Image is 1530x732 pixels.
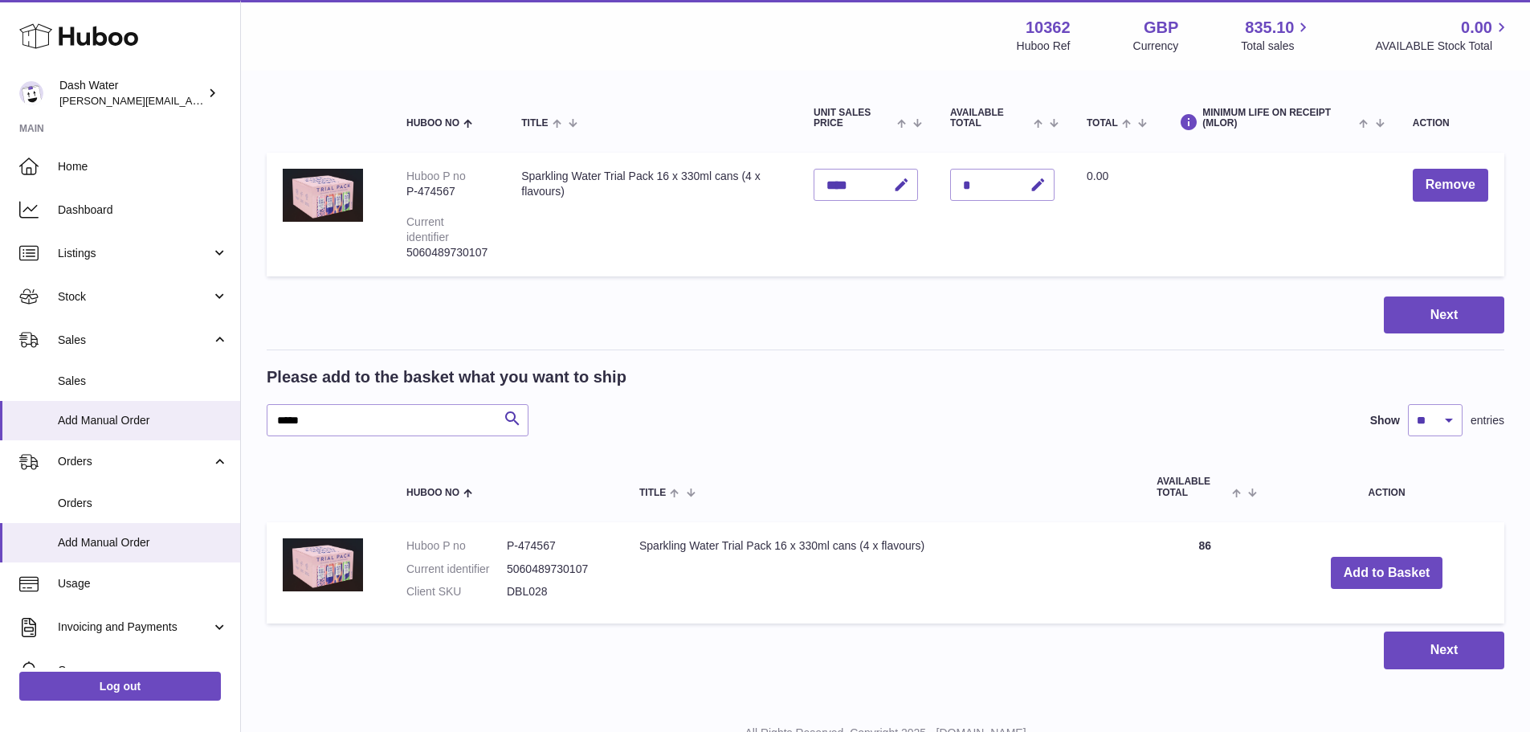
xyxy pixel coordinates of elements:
span: Add Manual Order [58,413,228,428]
img: james@dash-water.com [19,81,43,105]
img: Sparkling Water Trial Pack 16 x 330ml cans (4 x flavours) [283,538,363,591]
span: 0.00 [1087,170,1108,182]
img: Sparkling Water Trial Pack 16 x 330ml cans (4 x flavours) [283,169,363,222]
div: Action [1413,118,1488,129]
td: 86 [1140,522,1269,624]
span: Usage [58,576,228,591]
button: Next [1384,296,1504,334]
span: 0.00 [1461,17,1492,39]
div: Dash Water [59,78,204,108]
h2: Please add to the basket what you want to ship [267,366,626,388]
span: Sales [58,333,211,348]
span: Huboo no [406,488,459,498]
span: Total [1087,118,1118,129]
span: Unit Sales Price [814,108,893,129]
span: [PERSON_NAME][EMAIL_ADDRESS][DOMAIN_NAME] [59,94,322,107]
td: Sparkling Water Trial Pack 16 x 330ml cans (4 x flavours) [505,153,798,276]
div: Huboo P no [406,170,466,182]
span: AVAILABLE Total [950,108,1030,129]
span: Orders [58,496,228,511]
span: AVAILABLE Stock Total [1375,39,1511,54]
div: Current identifier [406,215,449,243]
dd: 5060489730107 [507,562,607,577]
span: 835.10 [1245,17,1294,39]
td: Sparkling Water Trial Pack 16 x 330ml cans (4 x flavours) [623,522,1140,624]
div: P-474567 [406,184,489,199]
button: Add to Basket [1331,557,1443,590]
span: Total sales [1241,39,1312,54]
dt: Huboo P no [406,538,507,554]
span: Add Manual Order [58,535,228,550]
span: Dashboard [58,202,228,218]
dd: DBL028 [507,584,607,599]
strong: 10362 [1026,17,1071,39]
dt: Current identifier [406,562,507,577]
div: 5060489730107 [406,245,489,260]
span: Home [58,159,228,174]
button: Remove [1413,169,1488,202]
div: Huboo Ref [1017,39,1071,54]
button: Next [1384,632,1504,669]
span: Huboo no [406,118,459,129]
span: Sales [58,374,228,389]
dt: Client SKU [406,584,507,599]
th: Action [1269,460,1504,513]
span: AVAILABLE Total [1157,476,1228,497]
span: Invoicing and Payments [58,620,211,635]
span: Orders [58,454,211,469]
span: Stock [58,289,211,305]
span: Title [639,488,666,498]
span: entries [1471,413,1504,428]
span: Listings [58,246,211,261]
label: Show [1370,413,1400,428]
div: Currency [1133,39,1179,54]
span: Title [521,118,548,129]
span: Cases [58,663,228,678]
strong: GBP [1144,17,1178,39]
dd: P-474567 [507,538,607,554]
a: Log out [19,672,221,701]
a: 0.00 AVAILABLE Stock Total [1375,17,1511,54]
a: 835.10 Total sales [1241,17,1312,54]
span: Minimum Life On Receipt (MLOR) [1202,108,1355,129]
